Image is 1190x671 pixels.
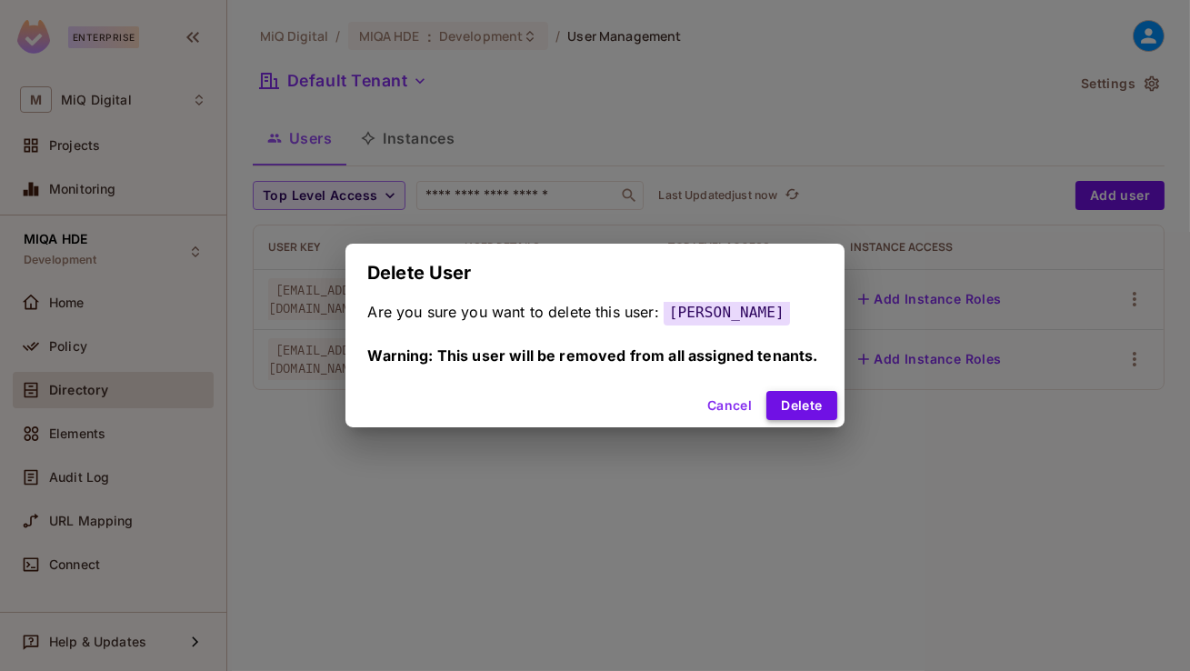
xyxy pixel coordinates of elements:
[700,391,759,420] button: Cancel
[664,299,790,325] span: [PERSON_NAME]
[367,303,658,321] span: Are you sure you want to delete this user:
[345,244,844,302] h2: Delete User
[367,346,817,365] span: Warning: This user will be removed from all assigned tenants.
[766,391,836,420] button: Delete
